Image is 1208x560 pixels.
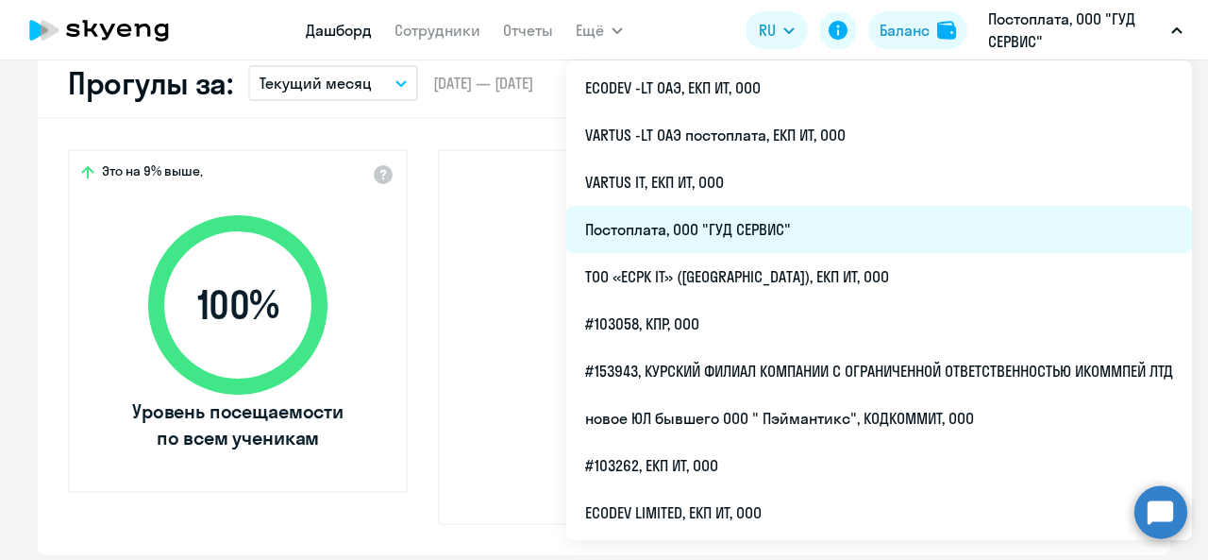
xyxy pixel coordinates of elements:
[260,72,372,94] p: Текущий месяц
[306,21,372,40] a: Дашборд
[759,19,776,42] span: RU
[68,64,233,102] h2: Прогулы за:
[129,282,346,328] span: 100 %
[746,11,808,49] button: RU
[248,65,418,101] button: Текущий месяц
[129,399,346,451] span: Уровень посещаемости по всем ученикам
[566,60,1192,540] ul: Ещё
[979,8,1192,53] button: Постоплата, ООО "ГУД СЕРВИС"
[868,11,967,49] button: Балансbalance
[988,8,1164,53] p: Постоплата, ООО "ГУД СЕРВИС"
[880,19,930,42] div: Баланс
[937,21,956,40] img: balance
[433,73,533,93] span: [DATE] — [DATE]
[394,21,480,40] a: Сотрудники
[503,21,553,40] a: Отчеты
[102,162,203,185] span: Это на 9% выше,
[576,11,623,49] button: Ещё
[576,19,604,42] span: Ещё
